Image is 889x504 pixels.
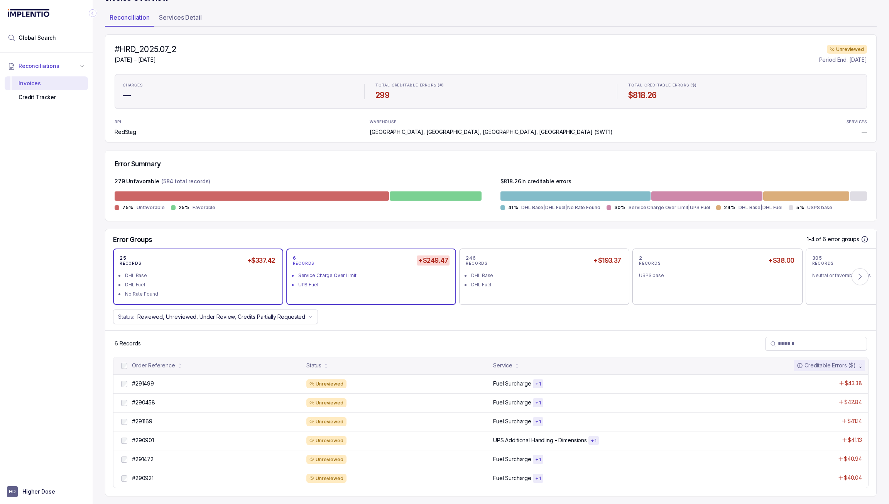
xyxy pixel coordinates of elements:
[812,255,822,261] p: 305
[105,11,154,27] li: Tab Reconciliation
[844,474,862,482] p: $40.04
[521,204,600,211] p: DHL Base|DHL Fuel|No Rate Found
[812,261,834,266] p: RECORDS
[535,400,541,406] p: + 1
[113,235,152,244] h5: Error Groups
[828,235,859,243] p: error groups
[417,255,450,266] h5: +$249.47
[306,436,346,445] div: Unreviewed
[137,204,165,211] p: Unfavorable
[848,436,862,444] p: $41.13
[193,204,215,211] p: Favorable
[844,455,862,463] p: $40.94
[797,362,856,369] div: Creditable Errors ($)
[370,120,396,124] p: WAREHOUSE
[125,290,276,298] div: No Rate Found
[624,78,864,105] li: Statistic TOTAL CREDITABLE ERRORS ($)
[179,205,190,211] p: 25%
[767,255,796,266] h5: +$38.00
[807,204,832,211] p: USPS base
[120,261,141,266] p: RECORDS
[115,160,161,168] h5: Error Summary
[639,255,642,261] p: 2
[110,13,150,22] p: Reconciliation
[5,58,88,74] button: Reconciliations
[121,400,127,406] input: checkbox-checkbox
[847,120,867,124] p: SERVICES
[298,281,449,289] div: UPS Fuel
[639,261,661,266] p: RECORDS
[132,418,152,425] p: #291169
[493,380,531,387] p: Fuel Surcharge
[105,11,877,27] ul: Tab Group
[845,379,862,387] p: $43.38
[375,83,444,88] p: TOTAL CREDITABLE ERRORS (#)
[306,379,346,389] div: Unreviewed
[115,128,136,136] p: RedStag
[121,475,127,482] input: checkbox-checkbox
[22,488,55,496] p: Higher Dose
[591,438,597,444] p: + 1
[115,120,135,124] p: 3PL
[132,380,154,387] p: #291499
[5,75,88,106] div: Reconciliations
[123,90,353,101] h4: —
[493,399,531,406] p: Fuel Surcharge
[113,310,318,324] button: Status:Reviewed, Unreviewed, Under Review, Credits Partially Requested
[306,398,346,408] div: Unreviewed
[862,128,867,136] p: —
[796,205,804,211] p: 5%
[370,128,613,136] p: [GEOGRAPHIC_DATA], [GEOGRAPHIC_DATA], [GEOGRAPHIC_DATA], [GEOGRAPHIC_DATA] (SWT1)
[121,457,127,463] input: checkbox-checkbox
[7,486,18,497] span: User initials
[245,255,277,266] h5: +$337.42
[466,255,476,261] p: 246
[132,474,154,482] p: #290921
[154,11,206,27] li: Tab Services Detail
[614,205,626,211] p: 30%
[7,486,86,497] button: User initialsHigher Dose
[115,340,141,347] p: 6 Records
[132,436,154,444] p: #290901
[629,204,710,211] p: Service Charge Over Limit|UPS Fuel
[115,74,867,109] ul: Statistic Highlights
[471,281,622,289] div: DHL Fuel
[375,90,606,101] h4: 299
[508,205,519,211] p: 41%
[827,45,867,54] div: Unreviewed
[125,272,276,279] div: DHL Base
[500,178,571,187] p: $ 818.26 in creditable errors
[137,313,305,321] p: Reviewed, Unreviewed, Under Review, Credits Partially Requested
[121,363,127,369] input: checkbox-checkbox
[115,178,159,187] p: 279 Unfavorable
[807,235,828,243] p: 1-4 of 6
[125,281,276,289] div: DHL Fuel
[628,90,859,101] h4: $818.26
[118,78,358,105] li: Statistic CHARGES
[306,474,346,483] div: Unreviewed
[493,455,531,463] p: Fuel Surcharge
[132,362,175,369] div: Order Reference
[535,457,541,463] p: + 1
[120,255,126,261] p: 25
[493,436,587,444] p: UPS Additional Handling - Dimensions
[132,455,154,463] p: #291472
[306,362,321,369] div: Status
[306,455,346,464] div: Unreviewed
[115,340,141,347] div: Remaining page entries
[293,255,296,261] p: 6
[298,272,449,279] div: Service Charge Over Limit
[88,8,97,18] div: Collapse Icon
[123,83,143,88] p: CHARGES
[115,44,176,55] h4: #HRD_2025.07_2
[535,381,541,387] p: + 1
[11,90,82,104] div: Credit Tracker
[122,205,134,211] p: 75%
[11,76,82,90] div: Invoices
[121,419,127,425] input: checkbox-checkbox
[493,474,531,482] p: Fuel Surcharge
[293,261,314,266] p: RECORDS
[628,83,697,88] p: TOTAL CREDITABLE ERRORS ($)
[121,438,127,444] input: checkbox-checkbox
[466,261,487,266] p: RECORDS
